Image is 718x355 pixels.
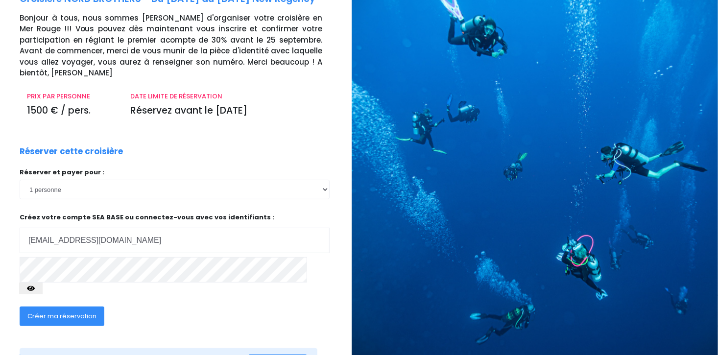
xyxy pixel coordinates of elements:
[20,213,330,253] p: Créez votre compte SEA BASE ou connectez-vous avec vos identifiants :
[20,307,104,326] button: Créer ma réservation
[20,13,344,79] p: Bonjour à tous, nous sommes [PERSON_NAME] d'organiser votre croisière en Mer Rouge !!! Vous pouve...
[27,92,116,101] p: PRIX PAR PERSONNE
[130,92,322,101] p: DATE LIMITE DE RÉSERVATION
[27,311,96,321] span: Créer ma réservation
[20,167,330,177] p: Réserver et payer pour :
[20,228,330,253] input: Adresse email
[27,104,116,118] p: 1500 € / pers.
[20,145,123,158] p: Réserver cette croisière
[130,104,322,118] p: Réservez avant le [DATE]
